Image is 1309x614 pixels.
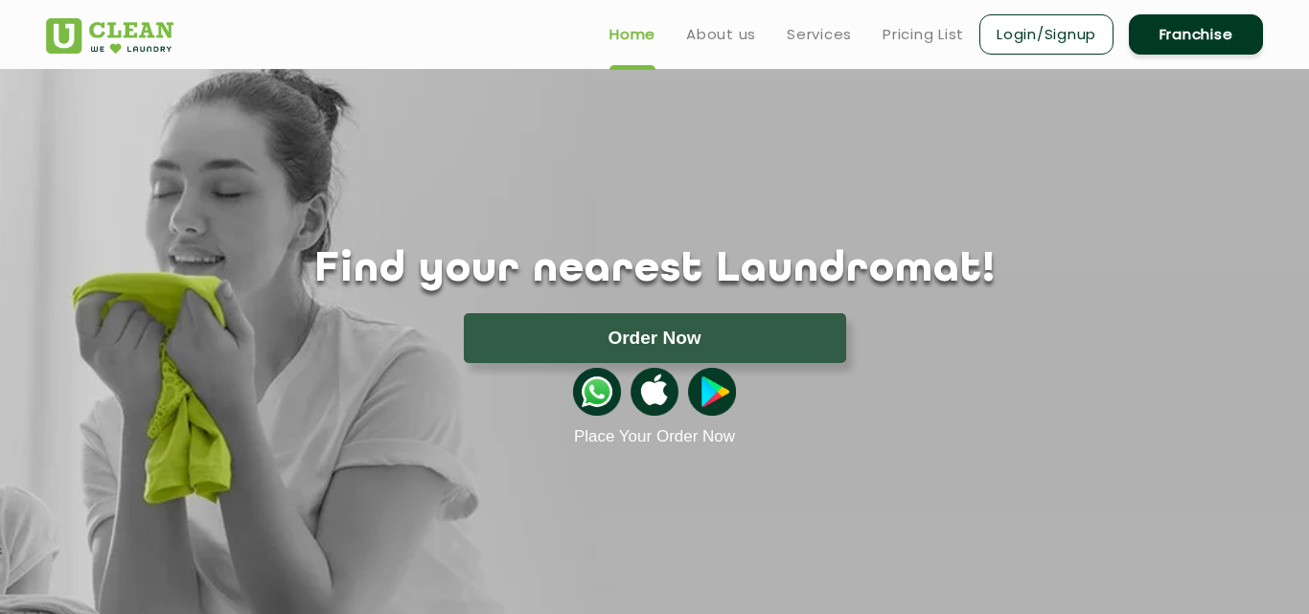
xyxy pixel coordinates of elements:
[46,18,173,54] img: UClean Laundry and Dry Cleaning
[883,23,964,46] a: Pricing List
[979,14,1114,55] a: Login/Signup
[464,313,846,363] button: Order Now
[1129,14,1263,55] a: Franchise
[631,368,678,416] img: apple-icon.png
[787,23,852,46] a: Services
[609,23,655,46] a: Home
[686,23,756,46] a: About us
[32,246,1277,294] h1: Find your nearest Laundromat!
[688,368,736,416] img: playstoreicon.png
[573,368,621,416] img: whatsappicon.png
[574,427,735,446] a: Place Your Order Now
